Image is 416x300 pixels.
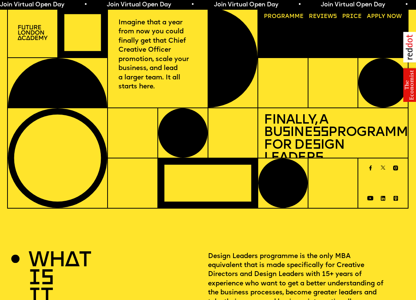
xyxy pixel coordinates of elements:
[313,139,320,152] span: s
[282,126,290,139] span: s
[298,2,301,8] span: •
[118,18,197,91] p: Imagine that a year from now you could finally get that Chief Creative Officer promotion, scale y...
[313,126,328,139] span: ss
[315,151,323,165] span: s
[261,11,307,22] a: Programme
[306,11,340,22] a: Reviews
[264,114,402,165] h1: Finally, a Bu ine Programme for De ign Leader
[84,2,87,8] span: •
[191,2,194,8] span: •
[364,11,405,22] a: Apply now
[367,14,371,19] span: A
[285,14,289,19] span: a
[340,11,365,22] a: Price
[405,2,408,8] span: •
